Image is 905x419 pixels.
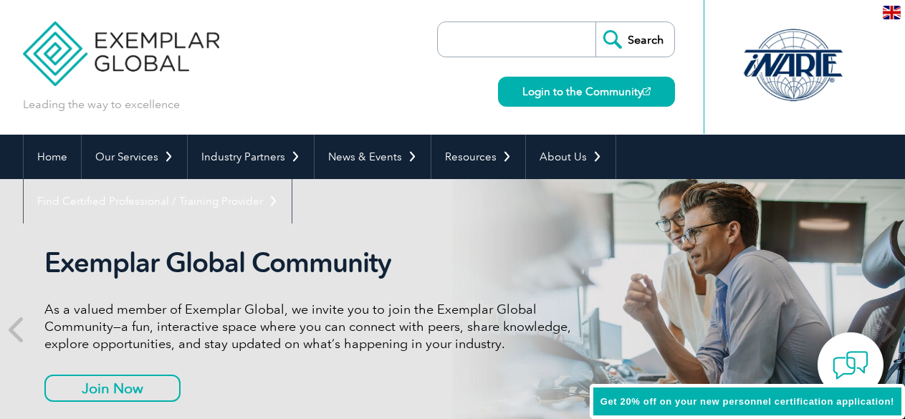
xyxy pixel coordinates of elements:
span: Get 20% off on your new personnel certification application! [600,396,894,407]
img: contact-chat.png [833,347,868,383]
a: Resources [431,135,525,179]
a: Home [24,135,81,179]
img: en [883,6,901,19]
a: About Us [526,135,616,179]
img: open_square.png [643,87,651,95]
a: Join Now [44,375,181,402]
a: News & Events [315,135,431,179]
a: Login to the Community [498,77,675,107]
input: Search [595,22,674,57]
a: Industry Partners [188,135,314,179]
p: Leading the way to excellence [23,97,180,112]
p: As a valued member of Exemplar Global, we invite you to join the Exemplar Global Community—a fun,... [44,301,582,352]
a: Find Certified Professional / Training Provider [24,179,292,223]
a: Our Services [82,135,187,179]
h2: Exemplar Global Community [44,246,582,279]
